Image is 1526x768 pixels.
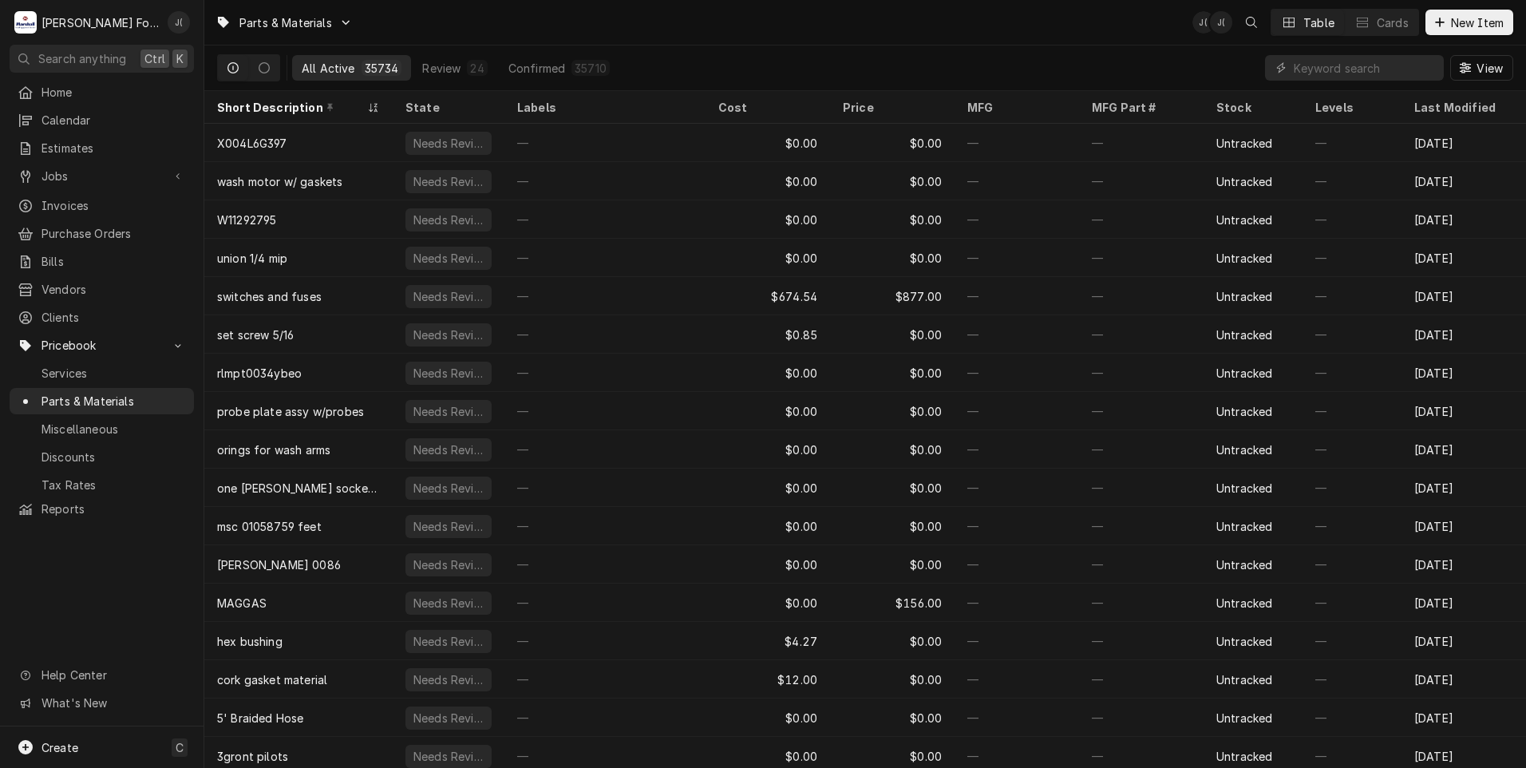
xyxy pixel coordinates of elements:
div: $0.00 [830,354,955,392]
div: Untracked [1216,748,1272,765]
a: Bills [10,248,194,275]
div: $0.00 [830,507,955,545]
div: [DATE] [1401,392,1526,430]
div: — [955,315,1079,354]
div: — [955,200,1079,239]
a: Go to What's New [10,690,194,716]
div: — [1303,277,1401,315]
div: — [504,277,706,315]
div: Needs Review [412,327,485,343]
div: — [955,584,1079,622]
div: Untracked [1216,250,1272,267]
div: Needs Review [412,365,485,382]
div: $0.00 [706,584,830,622]
span: Jobs [42,168,162,184]
div: Untracked [1216,365,1272,382]
div: $0.00 [830,162,955,200]
div: $674.54 [706,277,830,315]
div: Confirmed [508,60,565,77]
div: — [1303,584,1401,622]
div: $0.00 [706,162,830,200]
div: — [1079,430,1204,469]
div: $0.00 [706,392,830,430]
div: probe plate assy w/probes [217,403,364,420]
div: $0.00 [830,430,955,469]
div: [DATE] [1401,277,1526,315]
span: Tax Rates [42,477,186,493]
div: — [1303,469,1401,507]
div: All Active [302,60,355,77]
div: [DATE] [1401,699,1526,737]
div: $0.00 [830,200,955,239]
a: Discounts [10,444,194,470]
div: — [1079,469,1204,507]
div: MAGGAS [217,595,267,612]
div: J( [168,11,190,34]
button: New Item [1425,10,1513,35]
div: Short Description [217,99,364,116]
div: — [1303,354,1401,392]
a: Vendors [10,276,194,303]
a: Services [10,360,194,386]
div: cork gasket material [217,671,327,688]
a: Clients [10,304,194,331]
div: Needs Review [412,671,485,688]
div: Needs Review [412,556,485,573]
span: Calendar [42,112,186,129]
span: Bills [42,253,186,270]
a: Home [10,79,194,105]
a: Go to Pricebook [10,332,194,358]
div: [DATE] [1401,469,1526,507]
div: — [955,354,1079,392]
div: — [1079,392,1204,430]
div: — [504,200,706,239]
div: Labels [517,99,693,116]
div: — [1079,354,1204,392]
div: [DATE] [1401,162,1526,200]
span: Discounts [42,449,186,465]
div: [DATE] [1401,200,1526,239]
span: Vendors [42,281,186,298]
div: [DATE] [1401,354,1526,392]
div: — [504,622,706,660]
span: Estimates [42,140,186,156]
div: — [1079,622,1204,660]
div: — [955,277,1079,315]
span: Reports [42,501,186,517]
div: 5' Braided Hose [217,710,303,726]
div: — [1303,545,1401,584]
div: — [1303,699,1401,737]
div: — [504,469,706,507]
div: Cost [718,99,814,116]
div: [DATE] [1401,660,1526,699]
span: K [176,50,184,67]
span: View [1473,60,1506,77]
div: $0.00 [830,622,955,660]
div: [DATE] [1401,622,1526,660]
div: J( [1210,11,1232,34]
div: Price [843,99,939,116]
div: — [1303,162,1401,200]
div: — [1079,315,1204,354]
div: X004L6G397 [217,135,287,152]
div: — [504,545,706,584]
div: Untracked [1216,671,1272,688]
div: [DATE] [1401,239,1526,277]
div: $0.00 [830,660,955,699]
div: — [1079,200,1204,239]
div: — [1303,430,1401,469]
div: — [1079,239,1204,277]
span: Parts & Materials [42,393,186,410]
div: Stock [1216,99,1287,116]
div: Table [1303,14,1334,31]
div: Untracked [1216,480,1272,497]
div: Untracked [1216,403,1272,420]
div: — [1303,200,1401,239]
div: $0.00 [830,315,955,354]
div: Untracked [1216,633,1272,650]
div: Needs Review [412,441,485,458]
span: Clients [42,309,186,326]
div: Needs Review [412,212,485,228]
div: $0.00 [706,699,830,737]
div: Needs Review [412,518,485,535]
